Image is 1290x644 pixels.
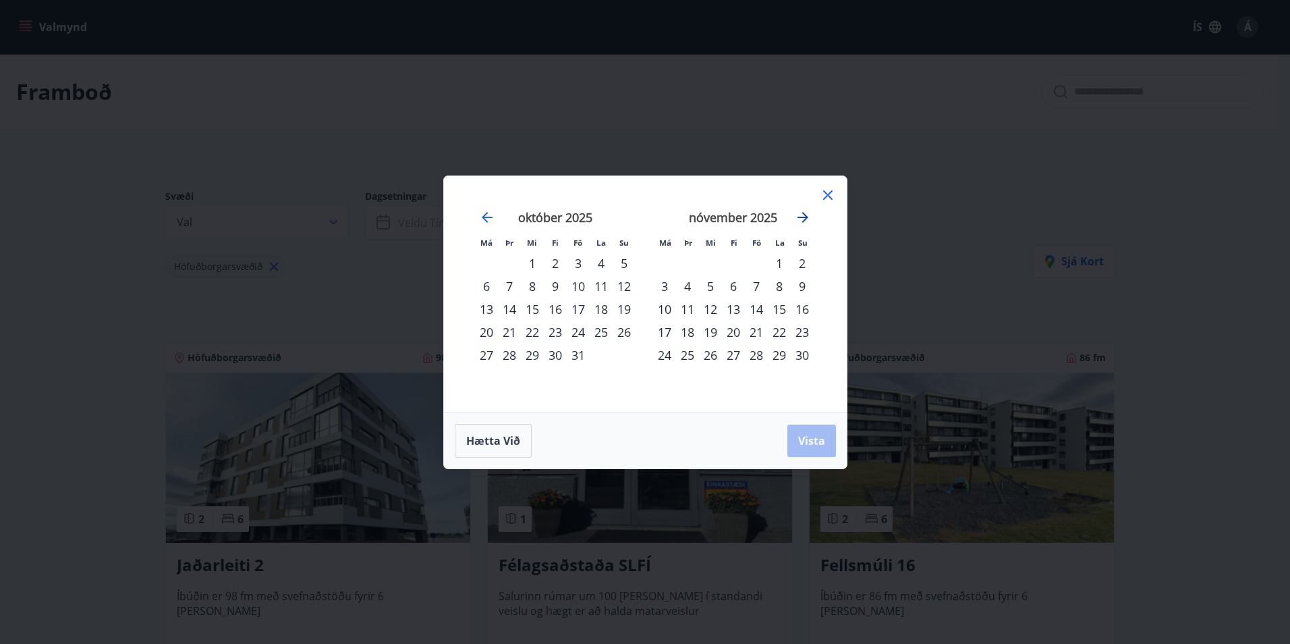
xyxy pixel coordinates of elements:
[567,298,590,321] td: Choose föstudagur, 17. október 2025 as your check-in date. It’s available.
[722,344,745,367] div: 27
[699,321,722,344] div: 19
[460,192,831,396] div: Calendar
[613,252,636,275] div: 5
[527,238,537,248] small: Mi
[653,275,676,298] div: 3
[480,238,493,248] small: Má
[613,298,636,321] div: 19
[722,344,745,367] td: Choose fimmtudagur, 27. nóvember 2025 as your check-in date. It’s available.
[722,321,745,344] div: 20
[521,275,544,298] div: 8
[745,321,768,344] td: Choose föstudagur, 21. nóvember 2025 as your check-in date. It’s available.
[795,209,811,225] div: Move forward to switch to the next month.
[659,238,671,248] small: Má
[521,321,544,344] td: Choose miðvikudagur, 22. október 2025 as your check-in date. It’s available.
[567,321,590,344] div: 24
[768,275,791,298] td: Choose laugardagur, 8. nóvember 2025 as your check-in date. It’s available.
[596,238,606,248] small: La
[798,238,808,248] small: Su
[768,275,791,298] div: 8
[722,298,745,321] td: Choose fimmtudagur, 13. nóvember 2025 as your check-in date. It’s available.
[498,275,521,298] td: Choose þriðjudagur, 7. október 2025 as your check-in date. It’s available.
[768,344,791,367] div: 29
[590,275,613,298] div: 11
[475,321,498,344] td: Choose mánudagur, 20. október 2025 as your check-in date. It’s available.
[590,252,613,275] td: Choose laugardagur, 4. október 2025 as your check-in date. It’s available.
[613,321,636,344] td: Choose sunnudagur, 26. október 2025 as your check-in date. It’s available.
[676,344,699,367] td: Choose þriðjudagur, 25. nóvember 2025 as your check-in date. It’s available.
[544,298,567,321] td: Choose fimmtudagur, 16. október 2025 as your check-in date. It’s available.
[455,424,532,458] button: Hætta við
[791,275,814,298] div: 9
[475,275,498,298] td: Choose mánudagur, 6. október 2025 as your check-in date. It’s available.
[653,298,676,321] div: 10
[706,238,716,248] small: Mi
[768,298,791,321] td: Choose laugardagur, 15. nóvember 2025 as your check-in date. It’s available.
[567,275,590,298] td: Choose föstudagur, 10. október 2025 as your check-in date. It’s available.
[745,344,768,367] div: 28
[619,238,629,248] small: Su
[475,275,498,298] div: 6
[722,298,745,321] div: 13
[567,344,590,367] div: 31
[498,321,521,344] div: 21
[498,298,521,321] div: 14
[745,298,768,321] div: 14
[791,344,814,367] td: Choose sunnudagur, 30. nóvember 2025 as your check-in date. It’s available.
[521,344,544,367] div: 29
[475,321,498,344] div: 20
[699,275,722,298] div: 5
[544,344,567,367] td: Choose fimmtudagur, 30. október 2025 as your check-in date. It’s available.
[768,252,791,275] td: Choose laugardagur, 1. nóvember 2025 as your check-in date. It’s available.
[475,298,498,321] td: Choose mánudagur, 13. október 2025 as your check-in date. It’s available.
[590,321,613,344] div: 25
[676,321,699,344] td: Choose þriðjudagur, 18. nóvember 2025 as your check-in date. It’s available.
[567,344,590,367] td: Choose föstudagur, 31. október 2025 as your check-in date. It’s available.
[498,344,521,367] div: 28
[768,321,791,344] div: 22
[567,321,590,344] td: Choose föstudagur, 24. október 2025 as your check-in date. It’s available.
[521,252,544,275] div: 1
[518,209,592,225] strong: október 2025
[544,275,567,298] td: Choose fimmtudagur, 9. október 2025 as your check-in date. It’s available.
[676,344,699,367] div: 25
[791,252,814,275] td: Choose sunnudagur, 2. nóvember 2025 as your check-in date. It’s available.
[676,321,699,344] div: 18
[521,344,544,367] td: Choose miðvikudagur, 29. október 2025 as your check-in date. It’s available.
[567,252,590,275] div: 3
[479,209,495,225] div: Move backward to switch to the previous month.
[745,275,768,298] td: Choose föstudagur, 7. nóvember 2025 as your check-in date. It’s available.
[544,275,567,298] div: 9
[475,344,498,367] div: 27
[791,321,814,344] div: 23
[544,321,567,344] div: 23
[567,252,590,275] td: Choose föstudagur, 3. október 2025 as your check-in date. It’s available.
[722,275,745,298] td: Choose fimmtudagur, 6. nóvember 2025 as your check-in date. It’s available.
[498,298,521,321] td: Choose þriðjudagur, 14. október 2025 as your check-in date. It’s available.
[653,298,676,321] td: Choose mánudagur, 10. nóvember 2025 as your check-in date. It’s available.
[791,321,814,344] td: Choose sunnudagur, 23. nóvember 2025 as your check-in date. It’s available.
[699,298,722,321] td: Choose miðvikudagur, 12. nóvember 2025 as your check-in date. It’s available.
[544,252,567,275] div: 2
[590,275,613,298] td: Choose laugardagur, 11. október 2025 as your check-in date. It’s available.
[791,344,814,367] div: 30
[791,298,814,321] div: 16
[689,209,777,225] strong: nóvember 2025
[573,238,582,248] small: Fö
[505,238,513,248] small: Þr
[768,252,791,275] div: 1
[521,298,544,321] div: 15
[475,298,498,321] div: 13
[699,321,722,344] td: Choose miðvikudagur, 19. nóvember 2025 as your check-in date. It’s available.
[590,298,613,321] td: Choose laugardagur, 18. október 2025 as your check-in date. It’s available.
[590,252,613,275] div: 4
[544,321,567,344] td: Choose fimmtudagur, 23. október 2025 as your check-in date. It’s available.
[752,238,761,248] small: Fö
[590,298,613,321] div: 18
[613,252,636,275] td: Choose sunnudagur, 5. október 2025 as your check-in date. It’s available.
[653,344,676,367] div: 24
[699,344,722,367] td: Choose miðvikudagur, 26. nóvember 2025 as your check-in date. It’s available.
[731,238,737,248] small: Fi
[791,298,814,321] td: Choose sunnudagur, 16. nóvember 2025 as your check-in date. It’s available.
[521,298,544,321] td: Choose miðvikudagur, 15. október 2025 as your check-in date. It’s available.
